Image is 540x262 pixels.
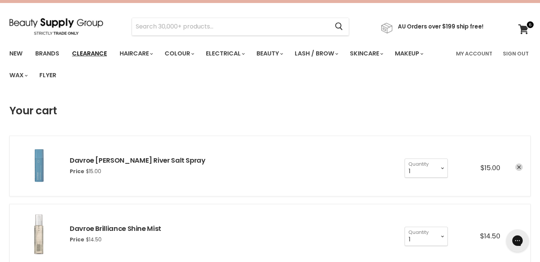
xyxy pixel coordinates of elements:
a: Haircare [114,46,157,61]
ul: Main menu [4,43,451,86]
input: Search [132,18,329,35]
a: Brands [30,46,65,61]
iframe: Gorgias live chat messenger [502,227,532,255]
a: Sign Out [498,46,533,61]
form: Product [132,18,349,36]
a: Flyer [34,67,62,83]
a: Makeup [389,46,428,61]
a: Beauty [251,46,288,61]
a: Colour [159,46,199,61]
a: Electrical [200,46,249,61]
a: My Account [451,46,497,61]
button: Search [329,18,349,35]
a: Clearance [66,46,112,61]
a: Wax [4,67,32,83]
a: Lash / Brow [289,46,343,61]
a: New [4,46,28,61]
span: $14.50 [86,236,102,243]
a: Skincare [344,46,388,61]
span: Price [70,236,84,243]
